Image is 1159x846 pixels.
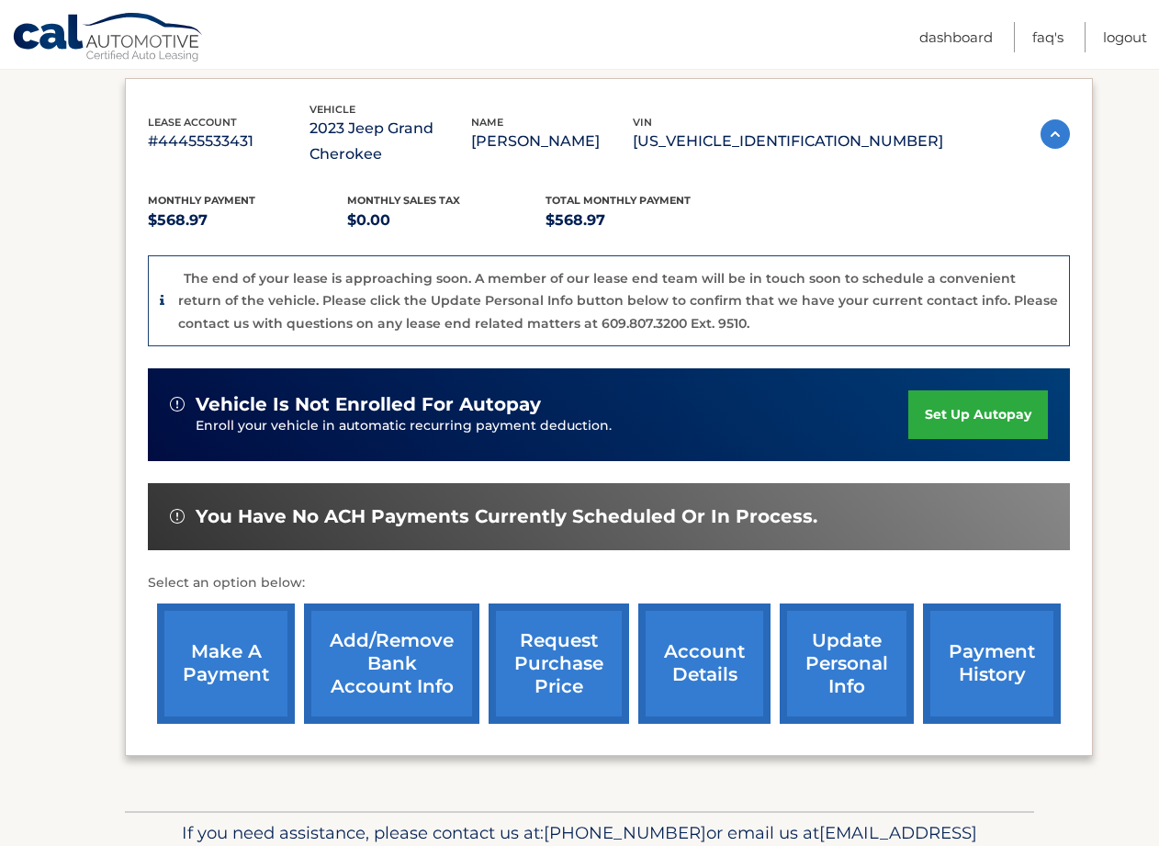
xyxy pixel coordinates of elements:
[157,603,295,724] a: make a payment
[196,505,817,528] span: You have no ACH payments currently scheduled or in process.
[347,208,546,233] p: $0.00
[196,393,541,416] span: vehicle is not enrolled for autopay
[347,194,460,207] span: Monthly sales Tax
[148,129,309,154] p: #44455533431
[1041,119,1070,149] img: accordion-active.svg
[633,116,652,129] span: vin
[196,416,908,436] p: Enroll your vehicle in automatic recurring payment deduction.
[170,397,185,412] img: alert-white.svg
[633,129,943,154] p: [US_VEHICLE_IDENTIFICATION_NUMBER]
[489,603,629,724] a: request purchase price
[12,12,205,65] a: Cal Automotive
[471,129,633,154] p: [PERSON_NAME]
[148,572,1070,594] p: Select an option below:
[471,116,503,129] span: name
[1032,22,1063,52] a: FAQ's
[178,270,1058,332] p: The end of your lease is approaching soon. A member of our lease end team will be in touch soon t...
[546,208,745,233] p: $568.97
[148,194,255,207] span: Monthly Payment
[923,603,1061,724] a: payment history
[638,603,771,724] a: account details
[1103,22,1147,52] a: Logout
[309,103,355,116] span: vehicle
[148,208,347,233] p: $568.97
[908,390,1048,439] a: set up autopay
[148,116,237,129] span: lease account
[919,22,993,52] a: Dashboard
[544,822,706,843] span: [PHONE_NUMBER]
[780,603,914,724] a: update personal info
[170,509,185,524] img: alert-white.svg
[546,194,691,207] span: Total Monthly Payment
[304,603,479,724] a: Add/Remove bank account info
[309,116,471,167] p: 2023 Jeep Grand Cherokee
